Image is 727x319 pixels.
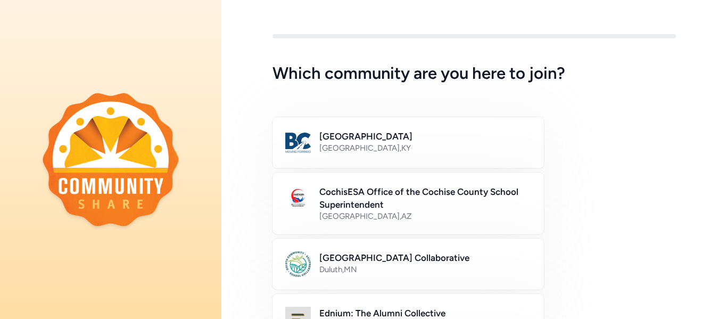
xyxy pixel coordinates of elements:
img: Logo [285,130,311,156]
img: Logo [285,251,311,277]
h2: [GEOGRAPHIC_DATA] [319,130,531,143]
div: [GEOGRAPHIC_DATA] , AZ [319,211,531,222]
img: Logo [285,185,311,211]
img: logo [43,93,179,226]
h2: CochisESA Office of the Cochise County School Superintendent [319,185,531,211]
div: [GEOGRAPHIC_DATA] , KY [319,143,531,153]
h5: Which community are you here to join? [272,64,676,83]
div: Duluth , MN [319,264,531,275]
h2: [GEOGRAPHIC_DATA] Collaborative [319,251,531,264]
